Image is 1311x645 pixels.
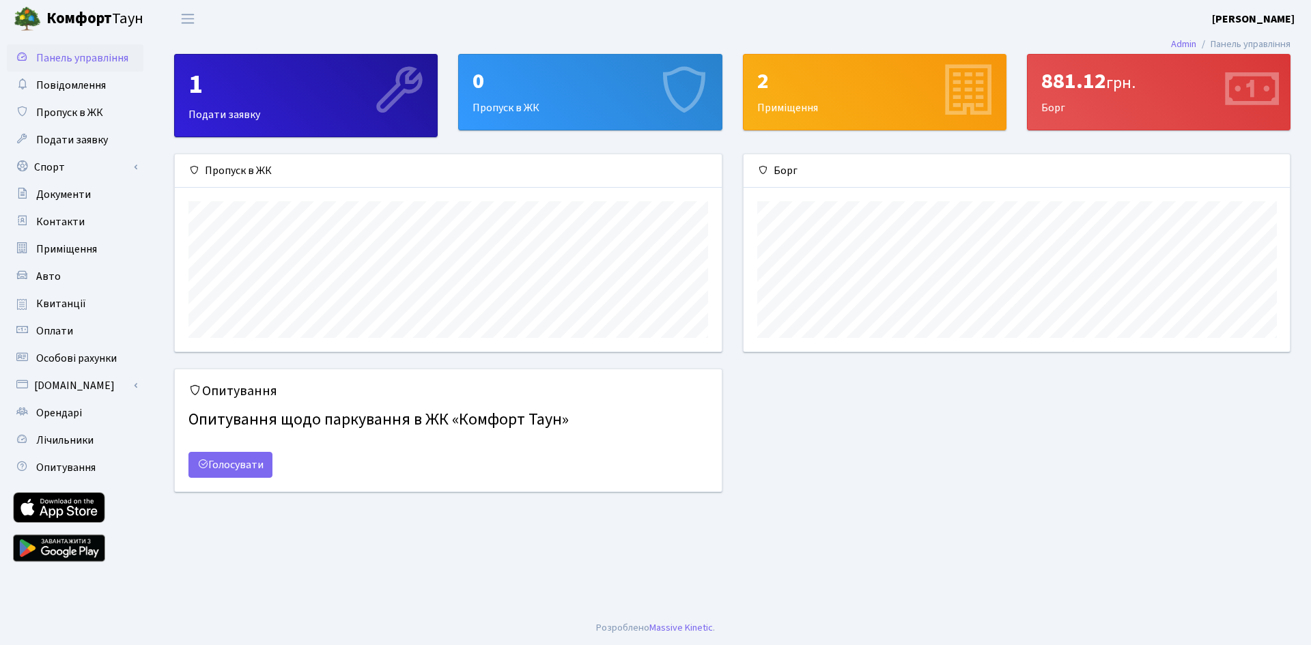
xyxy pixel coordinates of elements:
[596,620,715,635] div: .
[188,405,708,435] h4: Опитування щодо паркування в ЖК «Комфорт Таун»
[36,460,96,475] span: Опитування
[7,454,143,481] a: Опитування
[7,372,143,399] a: [DOMAIN_NAME]
[1151,30,1311,59] nav: breadcrumb
[744,154,1291,188] div: Борг
[36,269,61,284] span: Авто
[7,427,143,454] a: Лічильники
[36,187,91,202] span: Документи
[1212,11,1295,27] a: [PERSON_NAME]
[1106,71,1136,95] span: грн.
[14,5,41,33] img: logo.png
[36,405,82,420] span: Орендарі
[7,72,143,99] a: Повідомлення
[7,154,143,181] a: Спорт
[7,263,143,290] a: Авто
[36,78,106,93] span: Повідомлення
[458,54,722,130] a: 0Пропуск в ЖК
[743,54,1006,130] a: 2Приміщення
[175,154,722,188] div: Пропуск в ЖК
[36,51,128,66] span: Панель управління
[7,345,143,372] a: Особові рахунки
[36,351,117,366] span: Особові рахунки
[1028,55,1290,130] div: Борг
[188,68,423,101] div: 1
[1212,12,1295,27] b: [PERSON_NAME]
[36,324,73,339] span: Оплати
[7,44,143,72] a: Панель управління
[36,433,94,448] span: Лічильники
[188,452,272,478] a: Голосувати
[7,181,143,208] a: Документи
[7,235,143,263] a: Приміщення
[46,8,112,29] b: Комфорт
[36,105,103,120] span: Пропуск в ЖК
[7,290,143,317] a: Квитанції
[459,55,721,130] div: Пропуск в ЖК
[46,8,143,31] span: Таун
[7,399,143,427] a: Орендарі
[171,8,205,30] button: Переключити навігацію
[188,383,708,399] h5: Опитування
[744,55,1006,130] div: Приміщення
[36,214,85,229] span: Контакти
[1171,37,1196,51] a: Admin
[174,54,438,137] a: 1Подати заявку
[7,99,143,126] a: Пропуск в ЖК
[1041,68,1276,94] div: 881.12
[473,68,707,94] div: 0
[7,208,143,235] a: Контакти
[36,296,86,311] span: Квитанції
[36,132,108,147] span: Подати заявку
[175,55,437,137] div: Подати заявку
[1196,37,1291,52] li: Панель управління
[757,68,992,94] div: 2
[36,242,97,257] span: Приміщення
[7,126,143,154] a: Подати заявку
[649,620,713,635] a: Massive Kinetic
[596,620,649,635] a: Розроблено
[7,317,143,345] a: Оплати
